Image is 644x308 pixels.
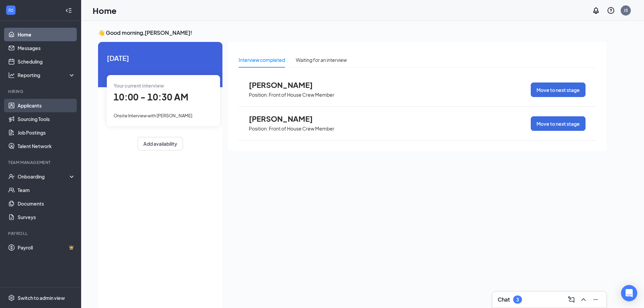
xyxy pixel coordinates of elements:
[114,91,188,102] span: 10:00 - 10:30 AM
[249,114,323,123] span: [PERSON_NAME]
[7,7,14,14] svg: WorkstreamLogo
[98,29,606,37] h3: 👋 Good morning, [PERSON_NAME] !
[8,72,15,78] svg: Analysis
[249,80,323,89] span: [PERSON_NAME]
[249,92,268,98] p: Position:
[18,139,75,153] a: Talent Network
[8,173,15,180] svg: UserCheck
[114,113,192,118] span: Onsite Interview with [PERSON_NAME]
[592,6,600,15] svg: Notifications
[249,125,268,132] p: Position:
[18,72,76,78] div: Reporting
[107,53,214,63] span: [DATE]
[607,6,615,15] svg: QuestionInfo
[592,295,600,304] svg: Minimize
[8,231,74,236] div: Payroll
[531,116,586,131] button: Move to next stage
[18,241,75,254] a: PayrollCrown
[18,55,75,68] a: Scheduling
[18,210,75,224] a: Surveys
[516,297,519,303] div: 3
[579,295,588,304] svg: ChevronUp
[138,137,183,150] button: Add availability
[590,294,601,305] button: Minimize
[114,82,164,89] span: Your current interview
[621,285,637,301] div: Open Intercom Messenger
[18,294,65,301] div: Switch to admin view
[18,126,75,139] a: Job Postings
[8,294,15,301] svg: Settings
[296,56,347,64] div: Waiting for an interview
[18,197,75,210] a: Documents
[531,82,586,97] button: Move to next stage
[239,56,285,64] div: Interview completed
[65,7,72,14] svg: Collapse
[18,28,75,41] a: Home
[18,41,75,55] a: Messages
[18,183,75,197] a: Team
[566,294,577,305] button: ComposeMessage
[18,112,75,126] a: Sourcing Tools
[498,296,510,303] h3: Chat
[93,5,117,16] h1: Home
[8,89,74,94] div: Hiring
[567,295,575,304] svg: ComposeMessage
[578,294,589,305] button: ChevronUp
[624,7,628,13] div: JS
[8,160,74,165] div: Team Management
[269,125,334,132] p: Front of House Crew Member
[269,92,334,98] p: Front of House Crew Member
[18,99,75,112] a: Applicants
[18,173,70,180] div: Onboarding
